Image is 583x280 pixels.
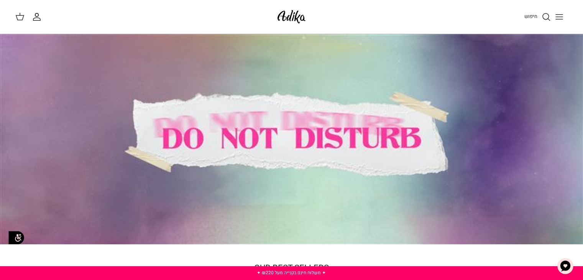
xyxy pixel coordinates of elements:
[275,8,308,26] img: Adika IL
[6,227,27,248] img: accessibility_icon02.svg
[554,255,577,278] button: צ'אט
[524,12,551,21] a: חיפוש
[257,269,326,276] a: ✦ משלוח חינם בקנייה מעל ₪220 ✦
[32,12,44,21] a: החשבון שלי
[551,8,568,25] button: Toggle menu
[524,13,537,20] span: חיפוש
